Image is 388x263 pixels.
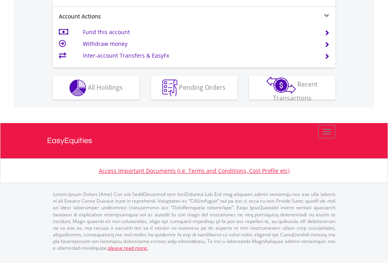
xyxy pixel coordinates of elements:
[88,83,123,91] span: All Holdings
[53,191,335,251] p: Lorem Ipsum Dolors (Ame) Con a/e SeddOeiusmod tem InciDiduntut Lab Etd mag aliquaen admin veniamq...
[47,123,341,158] a: EasyEquities
[266,76,296,94] img: transactions-zar-wht.png
[53,13,194,20] div: Account Actions
[179,83,226,91] span: Pending Orders
[162,80,177,96] img: pending_instructions-wht.png
[69,80,86,96] img: holdings-wht.png
[249,76,335,100] button: Recent Transactions
[83,26,315,38] td: Fund this account
[53,76,139,100] button: All Holdings
[99,167,290,174] a: Access Important Documents (i.e. Terms and Conditions, Cost Profile etc)
[151,76,237,100] button: Pending Orders
[83,38,315,50] td: Withdraw money
[83,50,315,62] td: Inter-account Transfers & EasyFx
[108,245,148,251] a: please read more:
